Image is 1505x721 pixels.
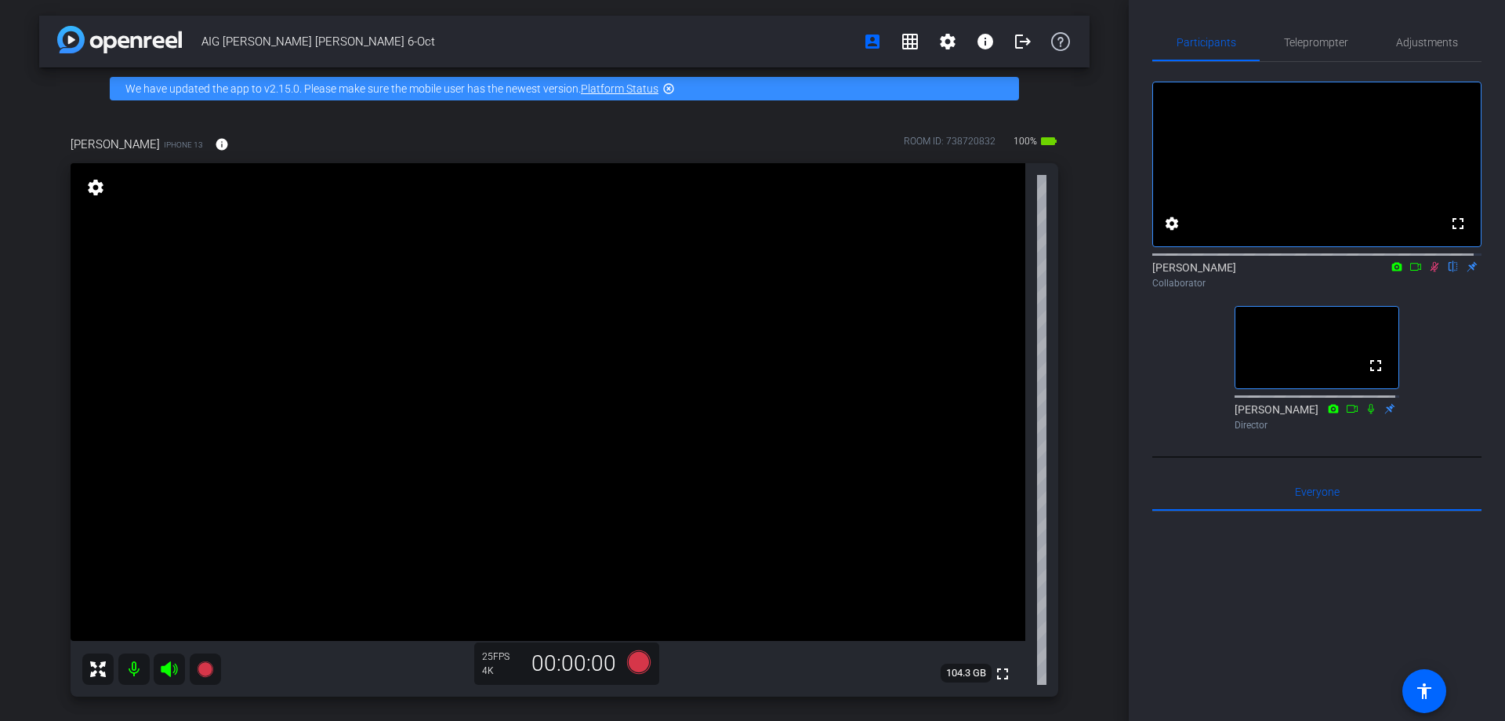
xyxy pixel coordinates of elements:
[581,82,658,95] a: Platform Status
[71,136,160,153] span: [PERSON_NAME]
[1039,132,1058,151] mat-icon: battery_std
[1152,260,1481,290] div: [PERSON_NAME]
[493,651,510,662] span: FPS
[482,650,521,663] div: 25
[1444,259,1463,273] mat-icon: flip
[901,32,919,51] mat-icon: grid_on
[215,137,229,151] mat-icon: info
[1295,486,1340,497] span: Everyone
[941,664,992,683] span: 104.3 GB
[1366,356,1385,375] mat-icon: fullscreen
[1014,32,1032,51] mat-icon: logout
[1011,129,1039,154] span: 100%
[904,134,995,157] div: ROOM ID: 738720832
[85,178,107,197] mat-icon: settings
[110,77,1019,100] div: We have updated the app to v2.15.0. Please make sure the mobile user has the newest version.
[1284,37,1348,48] span: Teleprompter
[863,32,882,51] mat-icon: account_box
[976,32,995,51] mat-icon: info
[1235,418,1399,432] div: Director
[1162,214,1181,233] mat-icon: settings
[521,650,626,677] div: 00:00:00
[1449,214,1467,233] mat-icon: fullscreen
[1152,276,1481,290] div: Collaborator
[1177,37,1236,48] span: Participants
[164,139,203,151] span: iPhone 13
[1415,682,1434,701] mat-icon: accessibility
[938,32,957,51] mat-icon: settings
[662,82,675,95] mat-icon: highlight_off
[57,26,182,53] img: app-logo
[482,665,521,677] div: 4K
[1235,402,1399,432] div: [PERSON_NAME]
[993,665,1012,683] mat-icon: fullscreen
[1396,37,1458,48] span: Adjustments
[201,26,854,57] span: AIG [PERSON_NAME] [PERSON_NAME] 6-Oct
